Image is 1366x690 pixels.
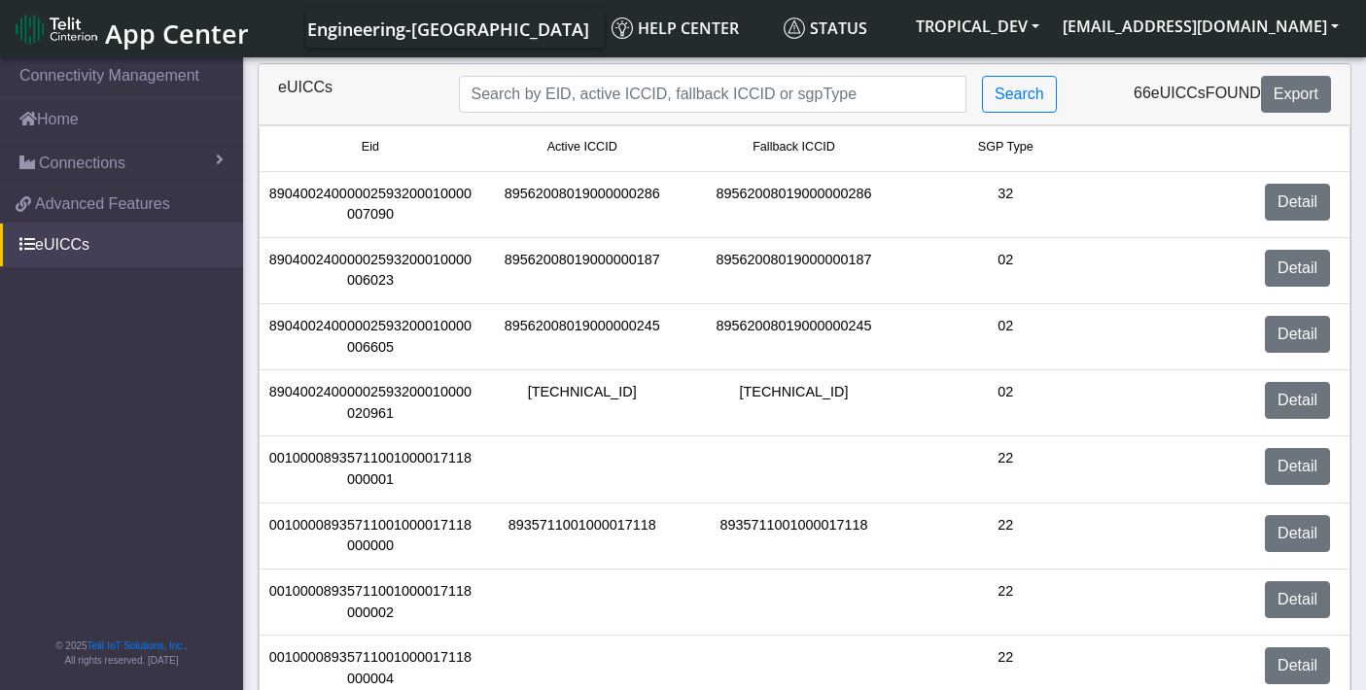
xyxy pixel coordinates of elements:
button: TROPICAL_DEV [904,9,1051,44]
div: 22 [899,448,1111,490]
div: 89562008019000000187 [688,250,900,292]
div: 89040024000002593200010000007090 [264,184,476,225]
a: Detail [1265,448,1330,485]
span: Export [1274,86,1318,102]
a: Detail [1265,647,1330,684]
a: Detail [1265,581,1330,618]
button: Search [982,76,1057,113]
span: Engineering-[GEOGRAPHIC_DATA] [307,17,589,41]
div: eUICCs [263,76,444,113]
span: App Center [105,16,249,52]
span: 66 [1134,85,1151,101]
div: 02 [899,382,1111,424]
span: Eid [362,138,379,156]
div: 32 [899,184,1111,225]
a: App Center [16,8,246,50]
div: 89562008019000000286 [476,184,688,225]
div: 00100008935711001000017118000000 [264,515,476,557]
span: SGP Type [978,138,1033,156]
a: Telit IoT Solutions, Inc. [88,640,185,651]
span: Connections [39,152,125,175]
a: Status [776,9,904,48]
input: Search... [459,76,967,113]
div: 00100008935711001000017118000004 [264,647,476,689]
span: Advanced Features [35,192,170,216]
span: Active ICCID [547,138,617,156]
div: 02 [899,316,1111,358]
div: 22 [899,581,1111,623]
span: Status [784,17,867,39]
a: Detail [1265,515,1330,552]
div: 8935711001000017118 [688,515,900,557]
a: Detail [1265,382,1330,419]
div: 00100008935711001000017118000001 [264,448,476,490]
div: [TECHNICAL_ID] [476,382,688,424]
div: 89562008019000000187 [476,250,688,292]
span: eUICCs [1151,85,1206,101]
a: Detail [1265,250,1330,287]
div: 22 [899,647,1111,689]
span: Help center [612,17,739,39]
div: 89040024000002593200010000020961 [264,382,476,424]
img: knowledge.svg [612,17,633,39]
button: Export [1261,76,1331,113]
a: Help center [604,9,776,48]
div: 89040024000002593200010000006023 [264,250,476,292]
div: 89562008019000000245 [476,316,688,358]
div: 22 [899,515,1111,557]
div: 8935711001000017118 [476,515,688,557]
a: Your current platform instance [306,9,588,48]
button: [EMAIL_ADDRESS][DOMAIN_NAME] [1051,9,1350,44]
div: 02 [899,250,1111,292]
img: status.svg [784,17,805,39]
div: 89040024000002593200010000006605 [264,316,476,358]
div: [TECHNICAL_ID] [688,382,900,424]
div: 89562008019000000286 [688,184,900,225]
span: found [1206,85,1261,101]
img: logo-telit-cinterion-gw-new.png [16,14,97,45]
div: 00100008935711001000017118000002 [264,581,476,623]
a: Detail [1265,184,1330,221]
div: 89562008019000000245 [688,316,900,358]
span: Fallback ICCID [753,138,835,156]
a: Detail [1265,316,1330,353]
